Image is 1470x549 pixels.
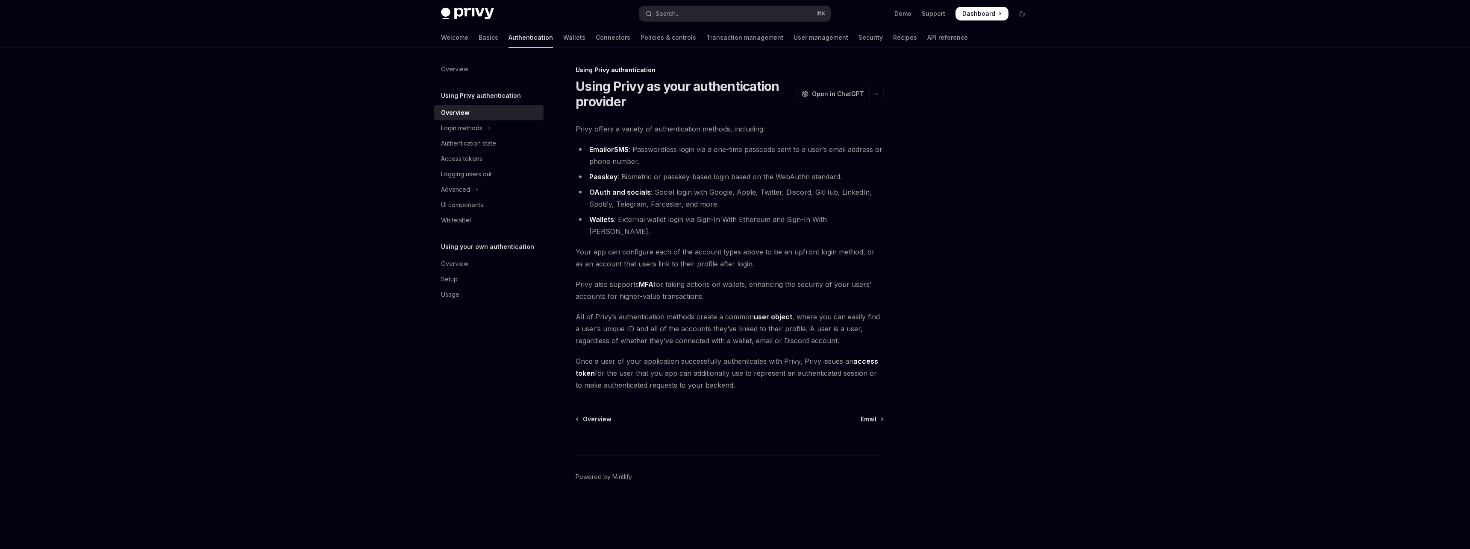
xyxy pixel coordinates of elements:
a: Authentication [509,27,553,48]
a: Dashboard [955,7,1008,20]
div: Setup [441,274,458,284]
span: Email [861,415,876,423]
div: Authentication state [441,138,496,149]
span: Your app can configure each of the account types above to be an upfront login method, or as an ac... [576,246,884,270]
a: Welcome [441,27,468,48]
a: Logging users out [434,166,544,182]
a: Demo [894,9,911,18]
li: : Passwordless login via a one-time passcode sent to a user’s email address or phone number. [576,143,884,167]
button: Open in ChatGPT [796,87,869,101]
div: Usage [441,289,459,300]
a: Basics [479,27,498,48]
h5: Using your own authentication [441,242,534,252]
li: : Social login with Google, Apple, Twitter, Discord, GitHub, LinkedIn, Spotify, Telegram, Farcast... [576,186,884,210]
button: Toggle Advanced section [434,182,544,197]
a: Connectors [596,27,630,48]
div: Overview [441,64,468,74]
a: Email [589,145,607,154]
span: All of Privy’s authentication methods create a common , where you can easily find a user’s unique... [576,311,884,347]
h1: Using Privy as your authentication provider [576,79,793,109]
div: Using Privy authentication [576,66,884,74]
span: Dashboard [962,9,995,18]
h5: Using Privy authentication [441,91,521,101]
div: Whitelabel [441,215,471,225]
a: Wallets [563,27,585,48]
span: Overview [583,415,612,423]
div: Login methods [441,123,482,133]
img: dark logo [441,8,494,20]
a: Overview [434,105,544,120]
div: Access tokens [441,154,482,164]
div: Logging users out [441,169,492,179]
a: Passkey [589,172,617,181]
button: Open search [639,6,831,21]
a: Powered by Mintlify [576,473,632,481]
li: : External wallet login via Sign-In With Ethereum and Sign-In With [PERSON_NAME]. [576,213,884,237]
a: Access tokens [434,151,544,166]
a: SMS [614,145,629,154]
div: UI components [441,200,483,210]
button: Toggle dark mode [1015,7,1029,20]
div: Search... [656,9,679,19]
span: ⌘ K [817,10,826,17]
a: Overview [434,256,544,272]
a: Security [858,27,883,48]
a: MFA [639,280,653,289]
a: Policies & controls [641,27,696,48]
a: Overview [576,415,612,423]
strong: or [589,145,629,154]
a: Setup [434,272,544,287]
a: user object [754,312,792,321]
a: Authentication state [434,136,544,151]
a: Wallets [589,215,614,224]
a: User management [794,27,848,48]
a: UI components [434,197,544,213]
div: Advanced [441,184,470,195]
li: : Biometric or passkey-based login based on the WebAuthn standard. [576,171,884,183]
a: OAuth and socials [589,188,651,197]
a: Support [922,9,945,18]
a: API reference [927,27,968,48]
button: Toggle Login methods section [434,120,544,136]
span: Privy also supports for taking actions on wallets, enhancing the security of your users’ accounts... [576,278,884,302]
a: Usage [434,287,544,302]
span: Once a user of your application successfully authenticates with Privy, Privy issues an for the us... [576,355,884,391]
a: Recipes [893,27,917,48]
a: Overview [434,61,544,77]
a: Transaction management [706,27,783,48]
div: Overview [441,108,470,118]
a: Whitelabel [434,213,544,228]
span: Open in ChatGPT [812,90,864,98]
div: Overview [441,259,468,269]
span: Privy offers a variety of authentication methods, including: [576,123,884,135]
a: Email [861,415,883,423]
